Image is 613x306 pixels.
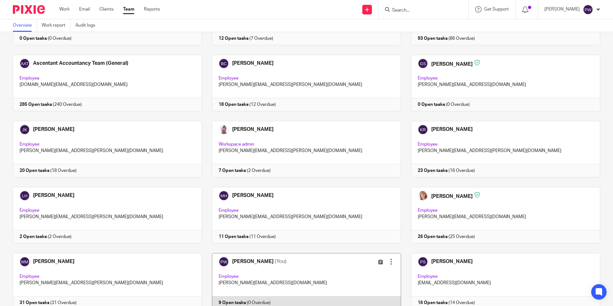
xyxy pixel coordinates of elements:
[484,7,509,12] span: Get Support
[123,6,134,13] a: Team
[59,6,70,13] a: Work
[391,8,449,13] input: Search
[13,19,37,32] a: Overview
[144,6,160,13] a: Reports
[13,5,45,14] img: Pixie
[75,19,100,32] a: Audit logs
[42,19,71,32] a: Work report
[583,4,593,15] img: svg%3E
[79,6,90,13] a: Email
[544,6,580,13] p: [PERSON_NAME]
[99,6,113,13] a: Clients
